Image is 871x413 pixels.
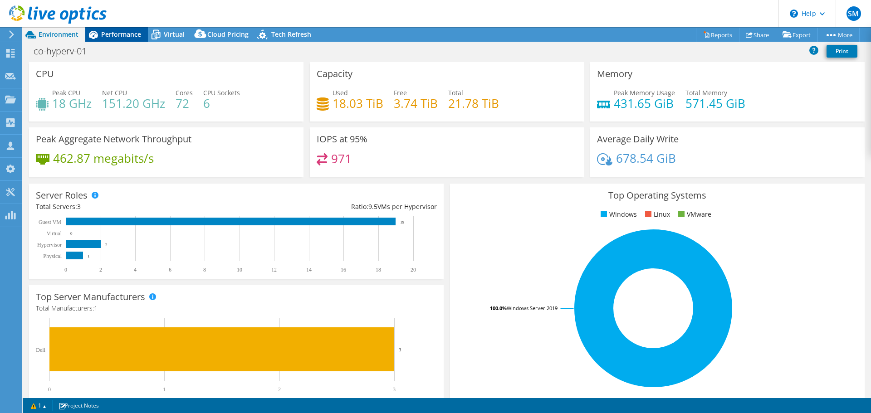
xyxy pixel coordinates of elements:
text: 10 [237,267,242,273]
span: 9.5 [368,202,377,211]
h3: Top Server Manufacturers [36,292,145,302]
text: 0 [70,231,73,236]
span: SM [847,6,861,21]
text: 2 [278,386,281,393]
h4: Total Manufacturers: [36,303,437,313]
text: 18 [376,267,381,273]
span: CPU Sockets [203,88,240,97]
span: Total Memory [685,88,727,97]
h3: CPU [36,69,54,79]
a: Reports [696,28,739,42]
h1: co-hyperv-01 [29,46,101,56]
span: Virtual [164,30,185,39]
text: Guest VM [39,219,61,225]
h4: 18.03 TiB [333,98,383,108]
text: 16 [341,267,346,273]
text: 6 [169,267,171,273]
span: Performance [101,30,141,39]
text: 2 [99,267,102,273]
span: Cloud Pricing [207,30,249,39]
text: Dell [36,347,45,353]
span: 1 [94,304,98,312]
li: Windows [598,209,637,219]
a: 1 [24,400,53,411]
span: Net CPU [102,88,127,97]
div: Ratio: VMs per Hypervisor [236,202,437,212]
a: More [817,28,860,42]
text: 1 [88,254,90,258]
text: 12 [271,267,277,273]
h3: Memory [597,69,632,79]
h4: 571.45 GiB [685,98,745,108]
a: Export [776,28,818,42]
tspan: Windows Server 2019 [507,305,558,311]
span: Used [333,88,348,97]
div: Total Servers: [36,202,236,212]
h4: 462.87 megabits/s [53,153,154,163]
text: 3 [399,347,401,352]
text: 19 [400,220,405,224]
h3: Peak Aggregate Network Throughput [36,134,191,144]
h4: 971 [331,154,352,164]
a: Project Notes [52,400,105,411]
text: Physical [43,253,62,259]
li: VMware [676,209,711,219]
span: Free [394,88,407,97]
h3: Server Roles [36,190,88,200]
text: 14 [306,267,312,273]
text: 1 [163,386,166,393]
span: Peak CPU [52,88,80,97]
span: Environment [39,30,78,39]
h4: 678.54 GiB [616,153,676,163]
li: Linux [643,209,670,219]
text: Virtual [47,230,62,237]
h3: Average Daily Write [597,134,679,144]
text: 20 [411,267,416,273]
text: 4 [134,267,137,273]
text: 0 [48,386,51,393]
h3: Top Operating Systems [457,190,858,200]
span: Cores [176,88,193,97]
h4: 6 [203,98,240,108]
span: Tech Refresh [271,30,311,39]
text: 3 [393,386,396,393]
h4: 21.78 TiB [448,98,499,108]
text: Hypervisor [37,242,62,248]
h3: Capacity [317,69,352,79]
tspan: 100.0% [490,305,507,311]
span: Peak Memory Usage [614,88,675,97]
text: 0 [64,267,67,273]
span: 3 [77,202,81,211]
h4: 3.74 TiB [394,98,438,108]
a: Share [739,28,776,42]
h3: IOPS at 95% [317,134,367,144]
span: Total [448,88,463,97]
svg: \n [790,10,798,18]
h4: 151.20 GHz [102,98,165,108]
text: 8 [203,267,206,273]
a: Print [827,45,857,58]
h4: 72 [176,98,193,108]
text: 2 [105,243,108,247]
h4: 18 GHz [52,98,92,108]
h4: 431.65 GiB [614,98,675,108]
